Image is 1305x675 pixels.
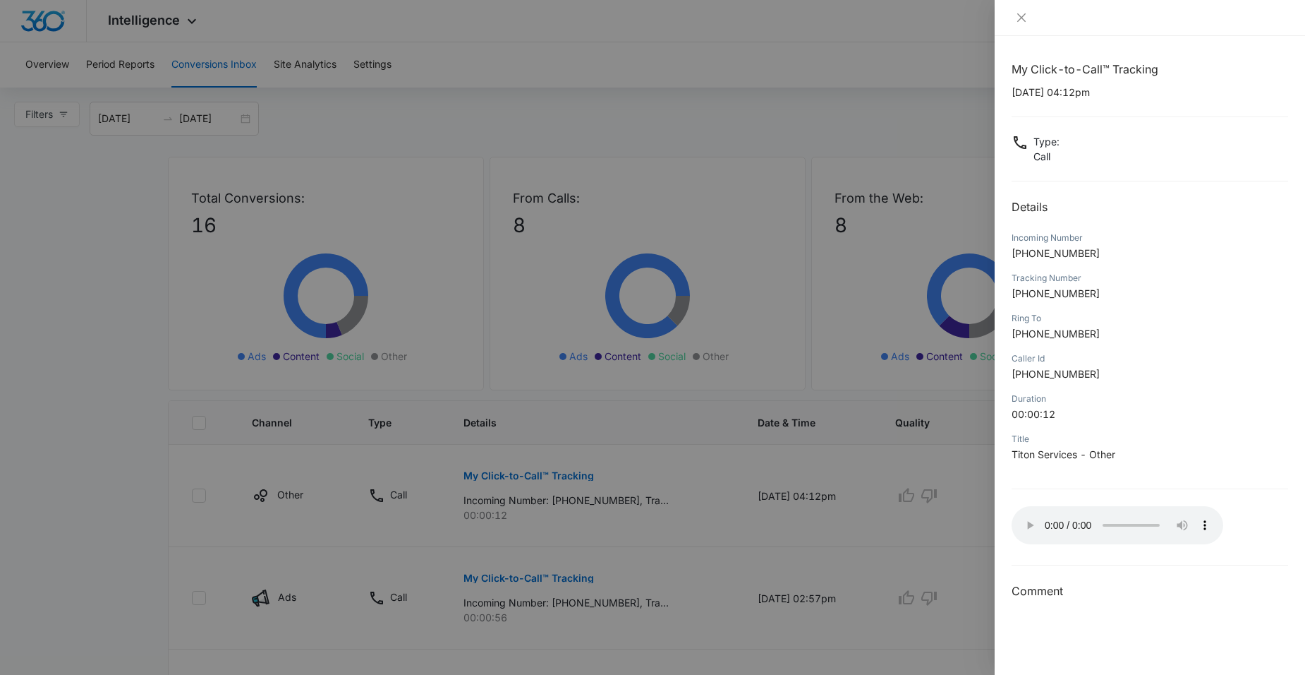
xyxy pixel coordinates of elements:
span: 00:00:12 [1012,408,1055,420]
audio: Your browser does not support the audio tag. [1012,506,1223,544]
span: [PHONE_NUMBER] [1012,368,1100,380]
span: Titon Services - Other [1012,448,1115,460]
p: Type : [1033,134,1060,149]
span: [PHONE_NUMBER] [1012,247,1100,259]
div: Caller Id [1012,352,1288,365]
span: [PHONE_NUMBER] [1012,287,1100,299]
span: close [1016,12,1027,23]
div: Tracking Number [1012,272,1288,285]
span: [PHONE_NUMBER] [1012,328,1100,340]
div: Title [1012,433,1288,446]
p: [DATE] 04:12pm [1012,85,1288,100]
div: Incoming Number [1012,232,1288,244]
h1: My Click-to-Call™ Tracking [1012,61,1288,78]
div: Ring To [1012,312,1288,325]
div: Duration [1012,393,1288,405]
p: Call [1033,149,1060,164]
h3: Comment [1012,583,1288,599]
button: Close [1012,11,1031,24]
h2: Details [1012,198,1288,215]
